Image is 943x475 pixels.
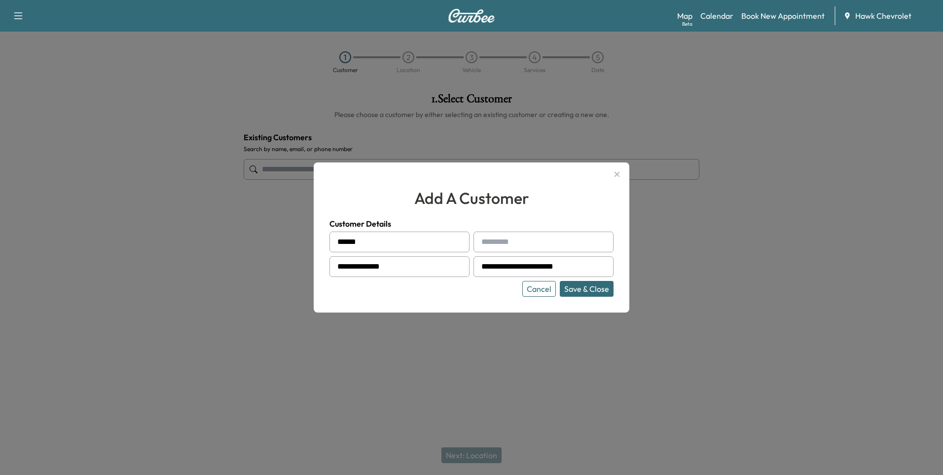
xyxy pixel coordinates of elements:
[522,281,556,297] button: Cancel
[329,218,614,230] h4: Customer Details
[329,186,614,210] h2: add a customer
[448,9,495,23] img: Curbee Logo
[741,10,825,22] a: Book New Appointment
[682,20,692,28] div: Beta
[855,10,911,22] span: Hawk Chevrolet
[677,10,692,22] a: MapBeta
[560,281,614,297] button: Save & Close
[700,10,733,22] a: Calendar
